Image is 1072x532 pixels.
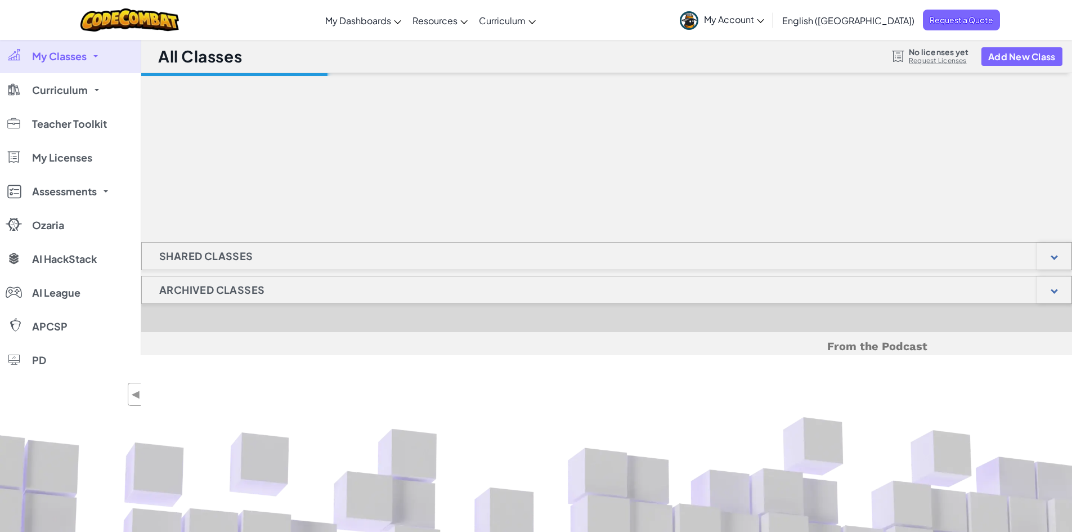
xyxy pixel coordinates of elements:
[32,85,88,95] span: Curriculum
[674,2,770,38] a: My Account
[320,5,407,35] a: My Dashboards
[412,15,457,26] span: Resources
[32,51,87,61] span: My Classes
[32,119,107,129] span: Teacher Toolkit
[142,276,282,304] h1: Archived Classes
[680,11,698,30] img: avatar
[32,186,97,196] span: Assessments
[981,47,1062,66] button: Add New Class
[473,5,541,35] a: Curriculum
[479,15,526,26] span: Curriculum
[32,220,64,230] span: Ozaria
[777,5,920,35] a: English ([GEOGRAPHIC_DATA])
[909,47,968,56] span: No licenses yet
[286,338,927,355] h5: From the Podcast
[704,14,764,25] span: My Account
[782,15,914,26] span: English ([GEOGRAPHIC_DATA])
[923,10,1000,30] a: Request a Quote
[80,8,179,32] img: CodeCombat logo
[909,56,968,65] a: Request Licenses
[325,15,391,26] span: My Dashboards
[32,288,80,298] span: AI League
[407,5,473,35] a: Resources
[142,242,271,270] h1: Shared Classes
[131,386,141,403] span: ◀
[158,46,242,67] h1: All Classes
[32,254,97,264] span: AI HackStack
[32,153,92,163] span: My Licenses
